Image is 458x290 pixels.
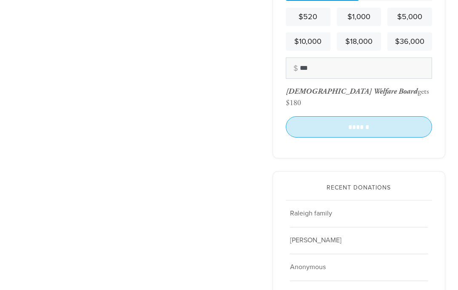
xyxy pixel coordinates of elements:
[340,11,378,23] div: $1,000
[289,11,327,23] div: $520
[290,236,341,244] span: [PERSON_NAME]
[387,8,432,26] a: $5,000
[290,263,326,271] span: Anonymous
[391,11,429,23] div: $5,000
[286,32,330,51] a: $10,000
[289,36,327,47] div: $10,000
[286,8,330,26] a: $520
[340,36,378,47] div: $18,000
[387,32,432,51] a: $36,000
[286,184,432,192] h2: Recent Donations
[286,86,418,96] span: [DEMOGRAPHIC_DATA] Welfare Board
[286,86,429,96] div: gets
[391,36,429,47] div: $36,000
[337,8,381,26] a: $1,000
[290,209,332,218] span: Raleigh family
[337,32,381,51] a: $18,000
[286,98,301,108] div: $180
